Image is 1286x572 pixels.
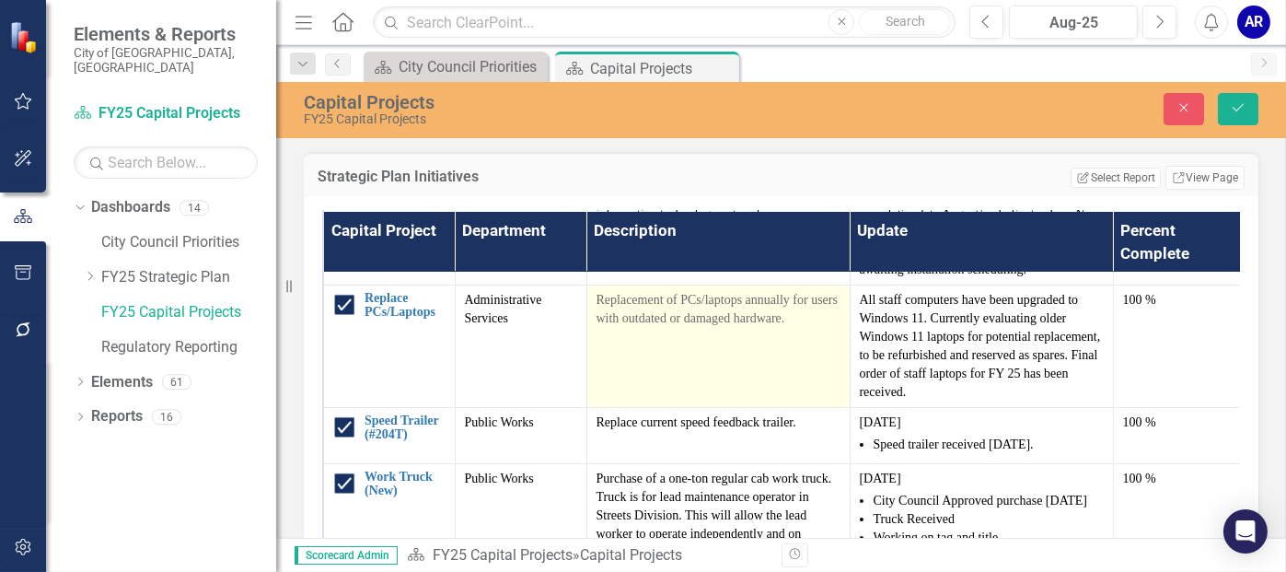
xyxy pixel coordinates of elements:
[295,546,398,565] span: Scorecard Admin
[368,55,543,78] a: City Council Priorities
[597,291,840,328] p: Replacement of PCs/laptops annually for users with outdated or damaged hardware.
[860,291,1104,402] p: All staff computers have been upgraded to Windows 11. Currently evaluating older Windows 11 lapto...
[455,408,586,464] td: Double-Click to Edit
[1071,168,1160,188] button: Select Report
[323,408,455,464] td: Double-Click to Edit Right Click for Context Menu
[304,92,828,112] div: Capital Projects
[333,294,355,316] img: Completed
[333,416,355,438] img: Completed
[465,472,534,485] span: Public Works
[1009,6,1138,39] button: Aug-25
[580,546,682,564] div: Capital Projects
[1237,6,1270,39] button: AR
[850,286,1113,408] td: Double-Click to Edit
[333,473,355,495] img: Completed
[465,293,542,325] span: Administrative Services
[874,510,1104,529] li: Truck Received
[1113,408,1245,464] td: Double-Click to Edit
[407,545,768,566] div: »
[860,414,1104,432] p: [DATE]
[162,374,191,390] div: 61
[152,409,181,425] div: 16
[365,470,446,498] a: Work Truck (New)
[1165,166,1245,190] a: View Page
[304,112,828,126] div: FY25 Capital Projects
[1015,12,1131,34] div: Aug-25
[91,372,153,393] a: Elements
[101,337,276,358] a: Regulatory Reporting
[886,14,925,29] span: Search
[74,23,258,45] span: Elements & Reports
[586,408,850,464] td: Double-Click to Edit
[1223,509,1268,554] div: Open Intercom Messenger
[1123,291,1235,309] div: 100 %
[318,169,763,185] h3: Strategic Plan Initiatives
[399,55,543,78] div: City Council Priorities
[860,470,1104,488] p: [DATE]
[1123,470,1235,488] div: 100 %
[74,146,258,179] input: Search Below...
[74,103,258,124] a: FY25 Capital Projects
[323,286,455,408] td: Double-Click to Edit Right Click for Context Menu
[101,302,276,323] a: FY25 Capital Projects
[1113,286,1245,408] td: Double-Click to Edit
[373,6,956,39] input: Search ClearPoint...
[586,286,850,408] td: Double-Click to Edit
[874,492,1104,510] li: City Council Approved purchase [DATE]
[433,546,573,564] a: FY25 Capital Projects
[74,45,258,76] small: City of [GEOGRAPHIC_DATA], [GEOGRAPHIC_DATA]
[465,415,534,429] span: Public Works
[101,232,276,253] a: City Council Priorities
[850,408,1113,464] td: Double-Click to Edit
[874,529,1104,547] li: Working on tag and title
[9,21,41,53] img: ClearPoint Strategy
[590,57,735,80] div: Capital Projects
[455,286,586,408] td: Double-Click to Edit
[365,414,446,442] a: Speed Trailer (#204T)
[597,414,840,432] p: Replace current speed feedback trailer.
[101,267,276,288] a: FY25 Strategic Plan
[91,197,170,218] a: Dashboards
[180,200,209,216] div: 14
[91,406,143,427] a: Reports
[859,9,951,35] button: Search
[1123,414,1235,432] div: 100 %
[365,291,446,320] a: Replace PCs/Laptops
[874,436,1104,454] li: Speed trailer received [DATE].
